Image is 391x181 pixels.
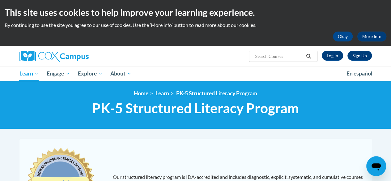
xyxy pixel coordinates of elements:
[47,70,70,77] span: Engage
[106,67,135,81] a: About
[110,70,131,77] span: About
[74,67,107,81] a: Explore
[254,53,304,60] input: Search Courses
[15,67,376,81] div: Main menu
[92,100,299,116] span: PK-5 Structured Literacy Program
[366,156,386,176] iframe: Button to launch messaging window
[78,70,103,77] span: Explore
[5,22,386,28] p: By continuing to use the site you agree to our use of cookies. Use the ‘More info’ button to read...
[304,53,313,60] button: Search
[347,51,372,61] a: Register
[155,90,169,97] a: Learn
[357,32,386,41] a: More Info
[19,51,131,62] a: Cox Campus
[134,90,148,97] a: Home
[322,51,343,61] a: Log In
[176,90,257,97] a: PK-5 Structured Literacy Program
[19,51,89,62] img: Cox Campus
[19,70,39,77] span: Learn
[5,6,386,19] h2: This site uses cookies to help improve your learning experience.
[15,67,43,81] a: Learn
[342,67,376,80] a: En español
[346,70,372,77] span: En español
[333,32,353,41] button: Okay
[43,67,74,81] a: Engage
